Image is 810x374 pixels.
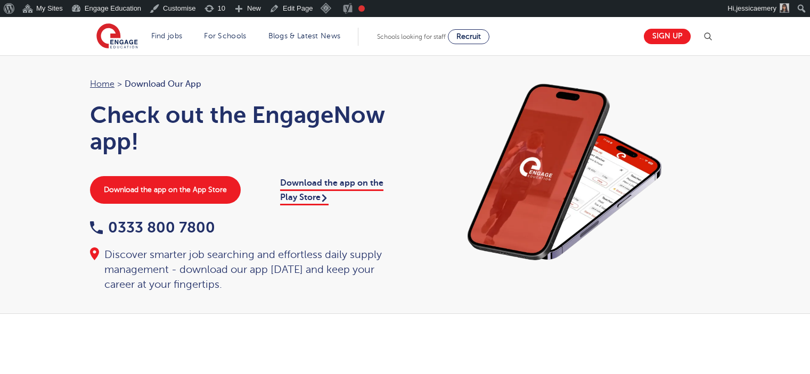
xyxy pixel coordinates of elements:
[280,178,383,205] a: Download the app on the Play Store
[117,79,122,89] span: >
[377,33,446,40] span: Schools looking for staff
[268,32,341,40] a: Blogs & Latest News
[204,32,246,40] a: For Schools
[736,4,776,12] span: jessicaemery
[456,32,481,40] span: Recruit
[90,247,395,292] div: Discover smarter job searching and effortless daily supply management - download our app [DATE] a...
[358,5,365,12] div: Focus keyphrase not set
[90,77,395,91] nav: breadcrumb
[151,32,183,40] a: Find jobs
[96,23,138,50] img: Engage Education
[644,29,691,44] a: Sign up
[125,77,201,91] span: Download our app
[90,79,114,89] a: Home
[90,102,395,155] h1: Check out the EngageNow app!
[90,176,241,204] a: Download the app on the App Store
[448,29,489,44] a: Recruit
[90,219,215,236] a: 0333 800 7800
